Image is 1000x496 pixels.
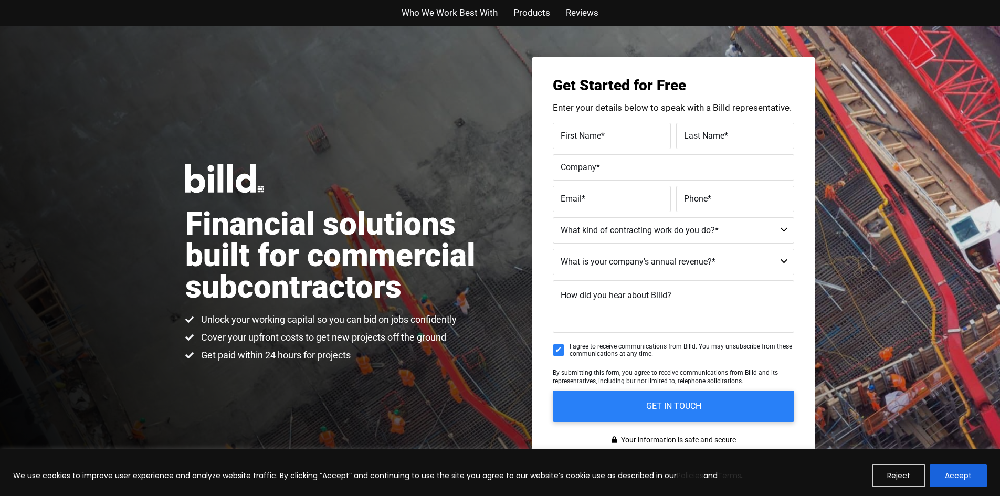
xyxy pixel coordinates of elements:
[570,343,794,358] span: I agree to receive communications from Billd. You may unsubscribe from these communications at an...
[198,349,351,362] span: Get paid within 24 hours for projects
[198,313,457,326] span: Unlock your working capital so you can bid on jobs confidently
[561,290,671,300] span: How did you hear about Billd?
[618,432,736,448] span: Your information is safe and secure
[684,193,708,203] span: Phone
[553,78,794,93] h3: Get Started for Free
[553,103,794,112] p: Enter your details below to speak with a Billd representative.
[553,369,778,385] span: By submitting this form, you agree to receive communications from Billd and its representatives, ...
[677,470,703,481] a: Policies
[930,464,987,487] button: Accept
[561,193,582,203] span: Email
[561,130,601,140] span: First Name
[553,391,794,422] input: GET IN TOUCH
[566,5,598,20] a: Reviews
[402,5,498,20] a: Who We Work Best With
[13,469,743,482] p: We use cookies to improve user experience and analyze website traffic. By clicking “Accept” and c...
[553,344,564,356] input: I agree to receive communications from Billd. You may unsubscribe from these communications at an...
[561,162,596,172] span: Company
[198,331,446,344] span: Cover your upfront costs to get new projects off the ground
[872,464,925,487] button: Reject
[684,130,724,140] span: Last Name
[718,470,741,481] a: Terms
[185,208,500,303] h1: Financial solutions built for commercial subcontractors
[513,5,550,20] a: Products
